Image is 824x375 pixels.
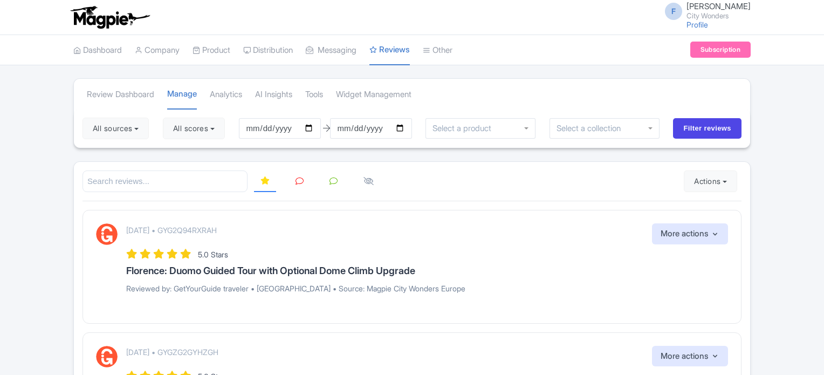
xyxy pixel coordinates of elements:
[83,171,248,193] input: Search reviews...
[73,36,122,65] a: Dashboard
[163,118,225,139] button: All scores
[684,171,737,192] button: Actions
[96,223,118,245] img: GetYourGuide Logo
[652,346,728,367] button: More actions
[686,12,751,19] small: City Wonders
[68,5,152,29] img: logo-ab69f6fb50320c5b225c76a69d11143b.png
[423,36,452,65] a: Other
[690,42,751,58] a: Subscription
[432,124,492,133] input: Select a product
[135,36,180,65] a: Company
[305,80,323,110] a: Tools
[87,80,154,110] a: Review Dashboard
[686,1,751,11] span: [PERSON_NAME]
[83,118,149,139] button: All sources
[243,36,293,65] a: Distribution
[126,283,728,294] p: Reviewed by: GetYourGuide traveler • [GEOGRAPHIC_DATA] • Source: Magpie City Wonders Europe
[198,250,228,259] span: 5.0 Stars
[210,80,242,110] a: Analytics
[96,346,118,367] img: GetYourGuide Logo
[652,223,728,244] button: More actions
[126,224,217,236] p: [DATE] • GYG2Q94RXRAH
[665,3,682,20] span: F
[557,124,623,133] input: Select a collection
[658,2,751,19] a: F [PERSON_NAME] City Wonders
[126,346,218,358] p: [DATE] • GYGZG2GYHZGH
[306,36,356,65] a: Messaging
[126,265,728,276] h3: Florence: Duomo Guided Tour with Optional Dome Climb Upgrade
[193,36,230,65] a: Product
[686,20,708,29] a: Profile
[336,80,411,110] a: Widget Management
[369,35,410,66] a: Reviews
[673,118,741,139] input: Filter reviews
[167,79,197,110] a: Manage
[255,80,292,110] a: AI Insights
